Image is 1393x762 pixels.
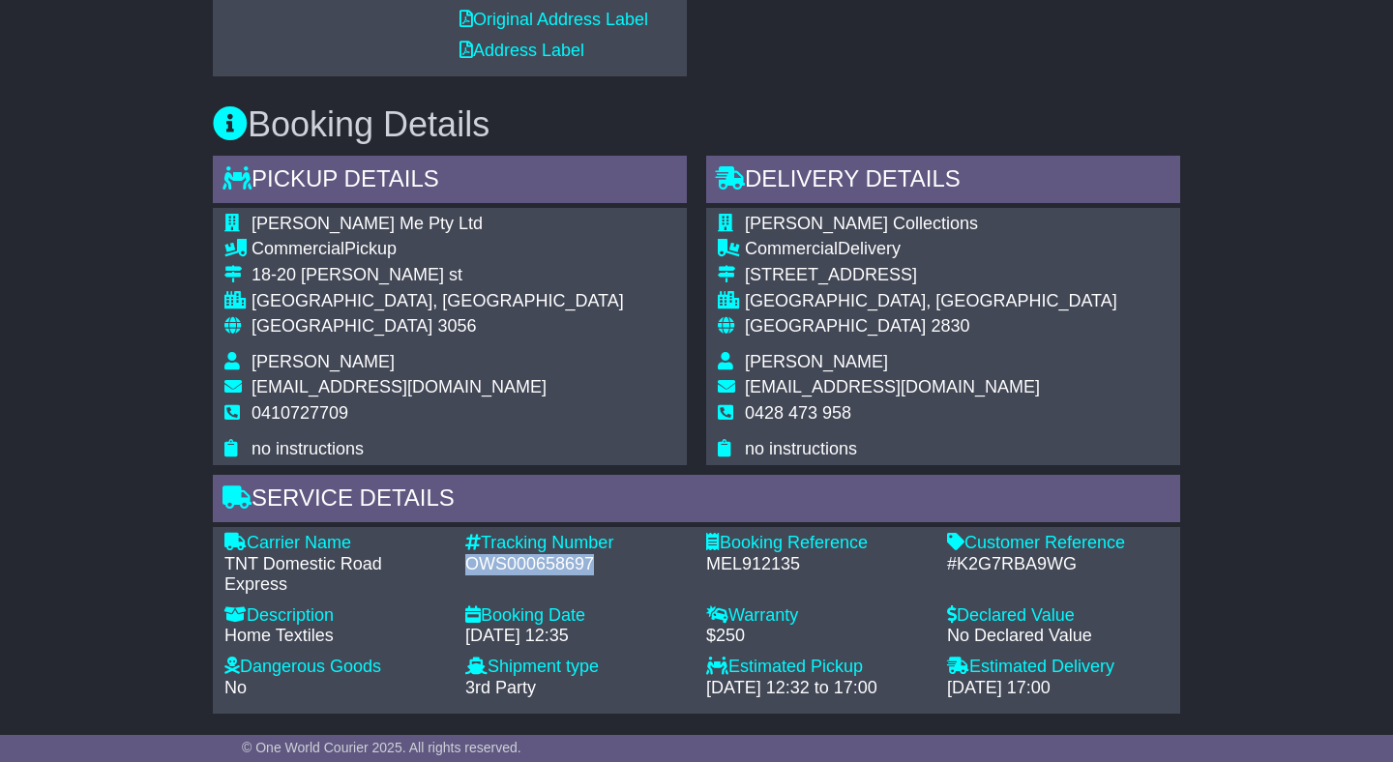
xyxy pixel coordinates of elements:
[947,533,1169,554] div: Customer Reference
[252,265,624,286] div: 18-20 [PERSON_NAME] st
[242,740,521,755] span: © One World Courier 2025. All rights reserved.
[224,657,446,678] div: Dangerous Goods
[465,678,536,697] span: 3rd Party
[745,439,857,458] span: no instructions
[931,316,969,336] span: 2830
[706,533,928,554] div: Booking Reference
[437,316,476,336] span: 3056
[224,626,446,647] div: Home Textiles
[745,214,978,233] span: [PERSON_NAME] Collections
[745,316,926,336] span: [GEOGRAPHIC_DATA]
[947,678,1169,699] div: [DATE] 17:00
[706,657,928,678] div: Estimated Pickup
[745,403,851,423] span: 0428 473 958
[745,377,1040,396] span: [EMAIL_ADDRESS][DOMAIN_NAME]
[213,475,1180,527] div: Service Details
[213,156,687,208] div: Pickup Details
[252,403,348,423] span: 0410727709
[465,533,687,554] div: Tracking Number
[252,352,395,371] span: [PERSON_NAME]
[252,377,547,396] span: [EMAIL_ADDRESS][DOMAIN_NAME]
[947,554,1169,575] div: #K2G7RBA9WG
[459,10,648,29] a: Original Address Label
[745,239,838,258] span: Commercial
[465,605,687,627] div: Booking Date
[706,626,928,647] div: $250
[252,239,344,258] span: Commercial
[947,605,1169,627] div: Declared Value
[459,41,584,60] a: Address Label
[465,554,687,575] div: OWS000658697
[706,554,928,575] div: MEL912135
[706,156,1180,208] div: Delivery Details
[745,291,1117,312] div: [GEOGRAPHIC_DATA], [GEOGRAPHIC_DATA]
[252,316,432,336] span: [GEOGRAPHIC_DATA]
[224,554,446,596] div: TNT Domestic Road Express
[213,105,1180,144] h3: Booking Details
[947,657,1169,678] div: Estimated Delivery
[706,605,928,627] div: Warranty
[947,626,1169,647] div: No Declared Value
[252,291,624,312] div: [GEOGRAPHIC_DATA], [GEOGRAPHIC_DATA]
[465,626,687,647] div: [DATE] 12:35
[745,239,1117,260] div: Delivery
[706,678,928,699] div: [DATE] 12:32 to 17:00
[745,352,888,371] span: [PERSON_NAME]
[224,605,446,627] div: Description
[745,265,1117,286] div: [STREET_ADDRESS]
[224,678,247,697] span: No
[252,214,483,233] span: [PERSON_NAME] Me Pty Ltd
[252,439,364,458] span: no instructions
[224,533,446,554] div: Carrier Name
[252,239,624,260] div: Pickup
[465,657,687,678] div: Shipment type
